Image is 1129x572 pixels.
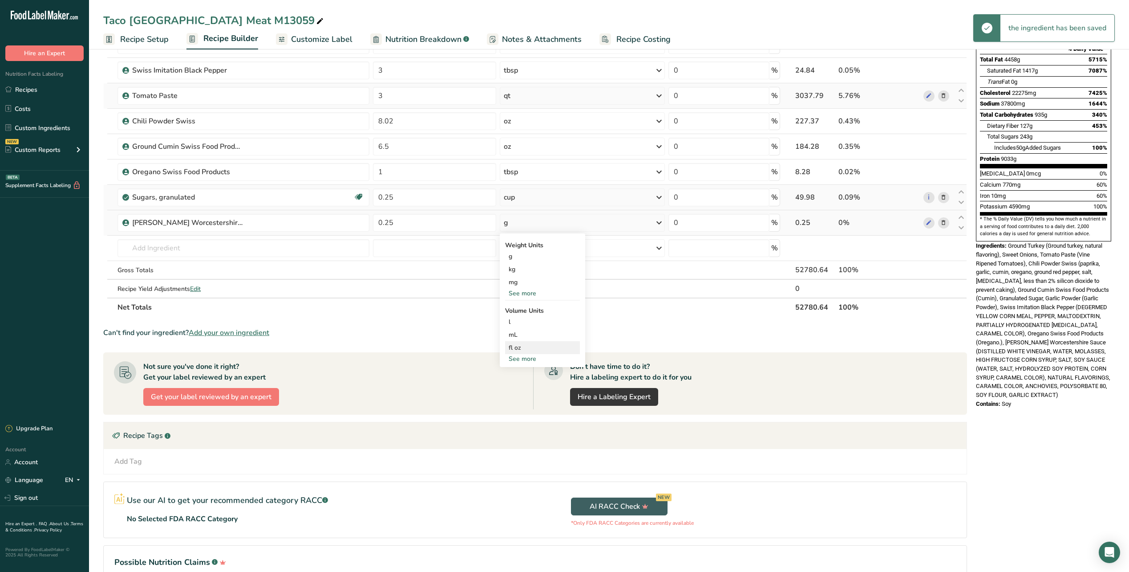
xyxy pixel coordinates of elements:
[487,29,582,49] a: Notes & Attachments
[1092,123,1107,129] span: 453%
[838,116,920,127] div: 0.43%
[980,192,990,199] span: Iron
[189,327,269,338] span: Add your own ingredient
[117,239,369,257] input: Add Ingredient
[923,192,935,203] a: i
[132,141,243,152] div: Ground Cumin Swiss Food Products
[838,65,920,76] div: 0.05%
[1100,170,1107,177] span: 0%
[1089,90,1107,96] span: 7425%
[34,527,62,533] a: Privacy Policy
[509,330,576,339] div: mL
[1003,181,1020,188] span: 770mg
[1092,111,1107,118] span: 340%
[987,78,1010,85] span: Fat
[504,192,515,203] div: cup
[505,354,580,364] div: See more
[5,425,53,433] div: Upgrade Plan
[114,556,956,568] h1: Possible Nutrition Claims
[980,111,1033,118] span: Total Carbohydrates
[6,175,20,180] div: BETA
[143,361,266,383] div: Not sure you've done it right? Get your label reviewed by an expert
[132,65,243,76] div: Swiss Imitation Black Pepper
[291,33,352,45] span: Customize Label
[5,521,83,533] a: Terms & Conditions .
[795,90,835,101] div: 3037.79
[5,139,19,144] div: NEW
[570,388,658,406] a: Hire a Labeling Expert
[5,521,37,527] a: Hire an Expert .
[117,284,369,294] div: Recipe Yield Adjustments
[385,33,461,45] span: Nutrition Breakdown
[505,250,580,263] div: g
[49,521,71,527] a: About Us .
[795,192,835,203] div: 49.98
[1020,123,1032,129] span: 127g
[838,167,920,177] div: 0.02%
[570,361,692,383] div: Don't have time to do it? Hire a labeling expert to do it for you
[505,289,580,298] div: See more
[1026,170,1041,177] span: 0mcg
[1022,67,1038,74] span: 1417g
[1009,203,1030,210] span: 4590mg
[504,217,508,228] div: g
[795,265,835,275] div: 52780.64
[5,45,84,61] button: Hire an Expert
[1011,78,1017,85] span: 0g
[504,90,510,101] div: qt
[1035,111,1047,118] span: 935g
[1089,56,1107,63] span: 5715%
[987,133,1019,140] span: Total Sugars
[1001,100,1025,107] span: 37800mg
[504,116,511,127] div: oz
[980,90,1011,96] span: Cholesterol
[151,392,271,402] span: Get your label reviewed by an expert
[117,266,369,275] div: Gross Totals
[5,472,43,488] a: Language
[837,298,922,316] th: 100%
[1012,90,1036,96] span: 22275mg
[795,116,835,127] div: 227.37
[203,33,258,45] span: Recipe Builder
[132,90,243,101] div: Tomato Paste
[143,388,279,406] button: Get your label reviewed by an expert
[987,67,1021,74] span: Saturated Fat
[103,12,325,29] div: Taco [GEOGRAPHIC_DATA] Meat M13059
[656,494,672,501] div: NEW
[980,170,1025,177] span: [MEDICAL_DATA]
[104,422,967,449] div: Recipe Tags
[276,29,352,49] a: Customize Label
[991,192,1006,199] span: 10mg
[1099,542,1120,563] div: Open Intercom Messenger
[571,498,668,515] button: AI RACC Check NEW
[504,65,518,76] div: tbsp
[980,56,1003,63] span: Total Fat
[571,519,694,527] p: *Only FDA RACC Categories are currently available
[186,29,258,50] a: Recipe Builder
[504,141,511,152] div: oz
[65,475,84,486] div: EN
[1089,67,1107,74] span: 7087%
[795,283,835,294] div: 0
[127,514,238,524] p: No Selected FDA RACC Category
[590,501,648,512] span: AI RACC Check
[1020,133,1032,140] span: 243g
[987,123,1019,129] span: Dietary Fiber
[120,33,169,45] span: Recipe Setup
[1002,400,1011,407] span: Soy
[838,192,920,203] div: 0.09%
[599,29,671,49] a: Recipe Costing
[795,141,835,152] div: 184.28
[976,242,1007,249] span: Ingredients:
[190,285,201,293] span: Edit
[505,306,580,315] div: Volume Units
[103,327,967,338] div: Can't find your ingredient?
[116,298,793,316] th: Net Totals
[793,298,837,316] th: 52780.64
[1001,155,1016,162] span: 9033g
[980,155,1000,162] span: Protein
[509,317,576,327] div: l
[838,265,920,275] div: 100%
[795,65,835,76] div: 24.84
[616,33,671,45] span: Recipe Costing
